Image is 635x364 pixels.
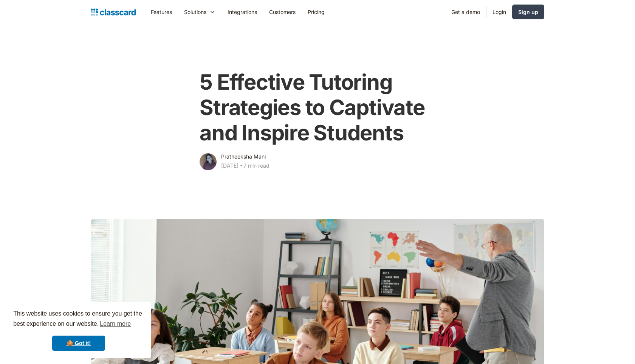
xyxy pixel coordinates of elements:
[221,3,263,20] a: Integrations
[6,302,151,358] div: cookieconsent
[518,8,538,16] div: Sign up
[302,3,331,20] a: Pricing
[52,336,105,351] a: dismiss cookie message
[99,318,132,330] a: learn more about cookies
[200,70,435,146] h1: 5 Effective Tutoring Strategies to Captivate and Inspire Students
[512,5,544,19] a: Sign up
[445,3,486,20] a: Get a demo
[243,161,269,170] div: 7 min read
[13,309,144,330] span: This website uses cookies to ensure you get the best experience on our website.
[486,3,512,20] a: Login
[221,152,266,161] div: Pratheeksha Mani
[184,8,206,16] div: Solutions
[91,7,136,17] a: home
[178,3,221,20] div: Solutions
[239,161,243,172] div: ‧
[145,3,178,20] a: Features
[263,3,302,20] a: Customers
[221,161,239,170] div: [DATE]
